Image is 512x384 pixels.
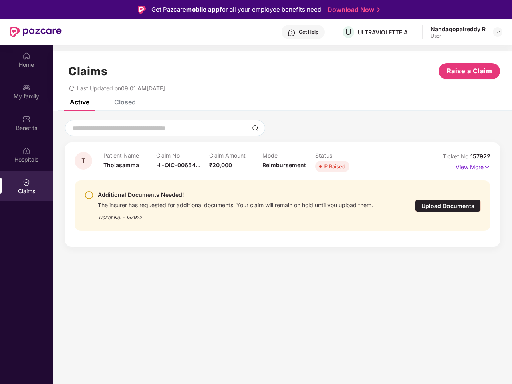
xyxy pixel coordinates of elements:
span: Tholasamma [103,162,139,168]
img: svg+xml;base64,PHN2ZyBpZD0iSG9zcGl0YWxzIiB4bWxucz0iaHR0cDovL3d3dy53My5vcmcvMjAwMC9zdmciIHdpZHRoPS... [22,147,30,155]
img: svg+xml;base64,PHN2ZyBpZD0iU2VhcmNoLTMyeDMyIiB4bWxucz0iaHR0cDovL3d3dy53My5vcmcvMjAwMC9zdmciIHdpZH... [252,125,258,131]
span: T [81,158,85,164]
img: Logo [138,6,146,14]
div: Get Help [299,29,318,35]
div: The insurer has requested for additional documents. Your claim will remain on hold until you uplo... [98,200,373,209]
span: redo [69,85,75,92]
div: Nandagopalreddy R [431,25,486,33]
img: svg+xml;base64,PHN2ZyBpZD0iSG9tZSIgeG1sbnM9Imh0dHA6Ly93d3cudzMub3JnLzIwMDAvc3ZnIiB3aWR0aD0iMjAiIG... [22,52,30,60]
img: Stroke [377,6,380,14]
div: Additional Documents Needed! [98,190,373,200]
p: Claim Amount [209,152,262,159]
div: ULTRAVIOLETTE AUTOMOTIVE PRIVATE LIMITED [358,28,414,36]
strong: mobile app [186,6,220,13]
img: New Pazcare Logo [10,27,62,37]
a: Download Now [327,6,377,14]
h1: Claims [68,64,107,78]
p: Claim No [156,152,209,159]
span: Last Updated on 09:01 AM[DATE] [77,85,165,92]
div: Upload Documents [415,200,481,212]
img: svg+xml;base64,PHN2ZyB3aWR0aD0iMjAiIGhlaWdodD0iMjAiIHZpZXdCb3g9IjAgMCAyMCAyMCIgZmlsbD0ibm9uZSIgeG... [22,84,30,92]
span: Reimbursement [262,162,306,168]
p: Mode [262,152,315,159]
span: HI-OIC-00654... [156,162,200,168]
div: Ticket No. - 157922 [98,209,373,221]
span: Ticket No [443,153,470,160]
div: IR Raised [323,162,345,170]
img: svg+xml;base64,PHN2ZyBpZD0iRHJvcGRvd24tMzJ4MzIiIHhtbG5zPSJodHRwOi8vd3d3LnczLm9yZy8yMDAwL3N2ZyIgd2... [494,29,501,35]
button: Raise a Claim [439,63,500,79]
img: svg+xml;base64,PHN2ZyBpZD0iQmVuZWZpdHMiIHhtbG5zPSJodHRwOi8vd3d3LnczLm9yZy8yMDAwL3N2ZyIgd2lkdGg9Ij... [22,115,30,123]
img: svg+xml;base64,PHN2ZyB4bWxucz0iaHR0cDovL3d3dy53My5vcmcvMjAwMC9zdmciIHdpZHRoPSIxNyIgaGVpZ2h0PSIxNy... [484,163,490,172]
span: 157922 [470,153,490,160]
img: svg+xml;base64,PHN2ZyBpZD0iQ2xhaW0iIHhtbG5zPSJodHRwOi8vd3d3LnczLm9yZy8yMDAwL3N2ZyIgd2lkdGg9IjIwIi... [22,178,30,186]
div: User [431,33,486,39]
div: Get Pazcare for all your employee benefits need [151,5,321,14]
img: svg+xml;base64,PHN2ZyBpZD0iV2FybmluZ18tXzI0eDI0IiBkYXRhLW5hbWU9Ildhcm5pbmcgLSAyNHgyNCIgeG1sbnM9Im... [84,190,94,200]
p: Patient Name [103,152,156,159]
span: U [345,27,351,37]
div: Active [70,98,89,106]
p: View More [456,161,490,172]
span: Raise a Claim [447,66,492,76]
p: Status [315,152,368,159]
div: Closed [114,98,136,106]
span: ₹20,000 [209,162,232,168]
img: svg+xml;base64,PHN2ZyBpZD0iSGVscC0zMngzMiIgeG1sbnM9Imh0dHA6Ly93d3cudzMub3JnLzIwMDAvc3ZnIiB3aWR0aD... [288,29,296,37]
